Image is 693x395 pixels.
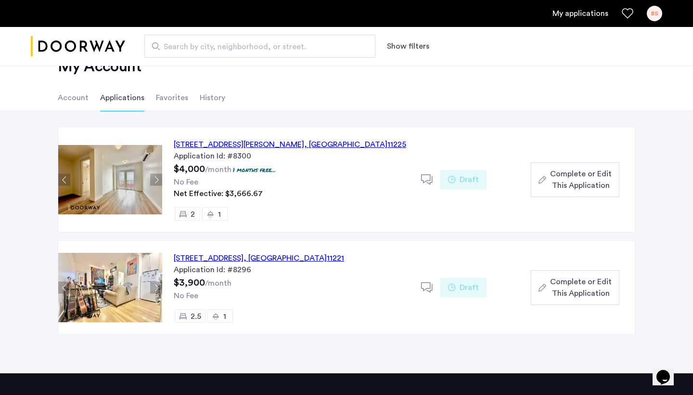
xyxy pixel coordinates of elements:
[531,270,619,305] button: button
[205,166,231,173] sub: /month
[174,264,410,276] div: Application Id: #8296
[150,174,162,186] button: Next apartment
[31,28,125,65] img: logo
[460,282,479,293] span: Draft
[191,211,195,218] span: 2
[58,57,635,76] h2: My Account
[653,356,683,385] iframe: chat widget
[174,278,205,288] span: $3,900
[550,168,612,191] span: Complete or Edit This Application
[174,178,198,186] span: No Fee
[31,28,125,65] a: Cazamio logo
[174,150,410,162] div: Application Id: #8300
[150,282,162,294] button: Next apartment
[304,141,387,148] span: , [GEOGRAPHIC_DATA]
[156,84,188,111] li: Favorites
[58,145,162,214] img: Apartment photo
[58,253,162,322] img: Apartment photo
[174,164,205,174] span: $4,000
[191,313,201,320] span: 2.5
[460,174,479,185] span: Draft
[144,35,375,58] input: Apartment Search
[100,84,144,111] li: Applications
[200,84,225,111] li: History
[164,41,348,53] span: Search by city, neighborhood, or street.
[174,190,263,197] span: Net Effective: $3,666.67
[174,292,198,300] span: No Fee
[58,174,70,186] button: Previous apartment
[58,84,89,111] li: Account
[622,8,633,19] a: Favorites
[387,40,429,52] button: Show or hide filters
[244,254,327,262] span: , [GEOGRAPHIC_DATA]
[552,8,608,19] a: My application
[174,139,406,150] div: [STREET_ADDRESS][PERSON_NAME] 11225
[531,162,619,197] button: button
[174,252,344,264] div: [STREET_ADDRESS] 11221
[233,166,276,174] p: 1 months free...
[223,313,226,320] span: 1
[58,282,70,294] button: Previous apartment
[205,279,231,287] sub: /month
[647,6,662,21] div: BS
[218,211,221,218] span: 1
[550,276,612,299] span: Complete or Edit This Application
